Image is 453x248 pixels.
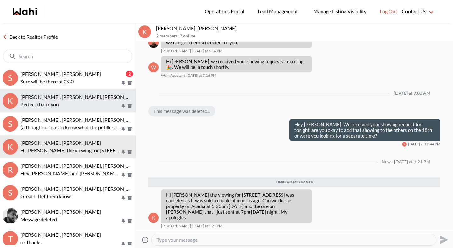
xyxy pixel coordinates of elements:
[186,73,216,78] time: 2025-09-16T23:16:03.433Z
[156,25,450,31] p: [PERSON_NAME], [PERSON_NAME]
[3,208,18,223] img: S
[148,38,159,48] div: Faraz Azam
[148,213,159,223] div: K
[138,25,151,38] div: K
[120,241,126,246] button: Pin
[126,126,133,132] button: Archive
[20,147,120,154] p: Hi [PERSON_NAME] the viewing for [STREET_ADDRESS] was canceled as it was sold a couple of months ...
[205,7,246,15] span: Operations Portal
[126,195,133,200] button: Archive
[3,139,18,155] div: K
[20,94,142,100] span: [PERSON_NAME], [PERSON_NAME], [PERSON_NAME]
[20,117,142,123] span: [PERSON_NAME], [PERSON_NAME], [PERSON_NAME]
[20,78,120,85] p: Sure will be there at 2:30
[120,126,126,132] button: Pin
[382,159,430,165] div: New - [DATE] at 1:21 PM
[148,177,440,187] div: Unread messages
[3,116,18,132] div: S
[20,71,101,77] span: [PERSON_NAME], [PERSON_NAME]
[258,7,300,15] span: Lead Management
[20,163,142,169] span: [PERSON_NAME], [PERSON_NAME], [PERSON_NAME]
[120,103,126,109] button: Pin
[120,149,126,155] button: Pin
[20,239,120,246] p: ok thanks
[20,186,183,192] span: [PERSON_NAME], [PERSON_NAME], [PERSON_NAME], [PERSON_NAME]
[20,124,120,131] p: (although curious to know what the public schools would be for 82 [GEOGRAPHIC_DATA]. Only [DEMOGR...
[3,70,18,86] div: S
[120,172,126,178] button: Pin
[294,121,435,138] p: Hey [PERSON_NAME]. We received your showing request for tonight, are you okay to add that showing...
[20,209,101,215] span: [PERSON_NAME], [PERSON_NAME]
[20,232,101,238] span: [PERSON_NAME], [PERSON_NAME]
[402,142,407,147] div: K
[20,193,120,200] p: Great I’ll let them know
[380,7,397,15] span: Log Out
[19,53,118,59] input: Search
[408,142,440,147] time: 2025-09-17T16:44:00.130Z
[3,208,18,223] div: Sourav Singh, Michelle
[394,91,430,96] div: [DATE] at 9:00 AM
[3,162,18,178] div: R
[120,80,126,86] button: Pin
[126,103,133,109] button: Archive
[148,106,215,116] div: This message was deleted...
[120,218,126,223] button: Pin
[126,149,133,155] button: Archive
[20,216,133,223] div: Message deleted
[148,38,159,48] img: F
[126,80,133,86] button: Archive
[192,48,222,54] time: 2025-09-16T22:16:59.986Z
[192,223,222,228] time: 2025-09-17T17:21:49.605Z
[156,33,450,39] p: 2 members , 3 online
[166,64,172,70] span: 🎉
[161,73,185,78] span: Wahi Assistant
[311,7,368,15] span: Manage Listing Visibility
[3,185,18,200] div: S
[166,192,307,220] p: Hi [PERSON_NAME] the viewing for [STREET_ADDRESS] was canceled as it was sold a couple of months ...
[126,172,133,178] button: Archive
[126,71,133,77] div: 2
[161,48,191,54] span: [PERSON_NAME]
[3,231,18,246] div: T
[3,93,18,109] div: K
[13,8,37,15] a: Wahi homepage
[148,62,159,72] div: W
[166,59,307,70] p: Hi [PERSON_NAME], we received your showing requests - exciting . We will be in touch shortly.
[436,233,450,247] button: Send
[126,241,133,246] button: Archive
[161,223,191,228] span: [PERSON_NAME]
[157,237,431,243] textarea: Type your message
[120,195,126,200] button: Pin
[20,140,101,146] span: [PERSON_NAME], [PERSON_NAME]
[20,101,120,108] p: Perfect thank you
[20,170,120,177] p: Hey [PERSON_NAME] and [PERSON_NAME]. So they ended up selling for $1,655,500 and the offer had no...
[126,218,133,223] button: Archive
